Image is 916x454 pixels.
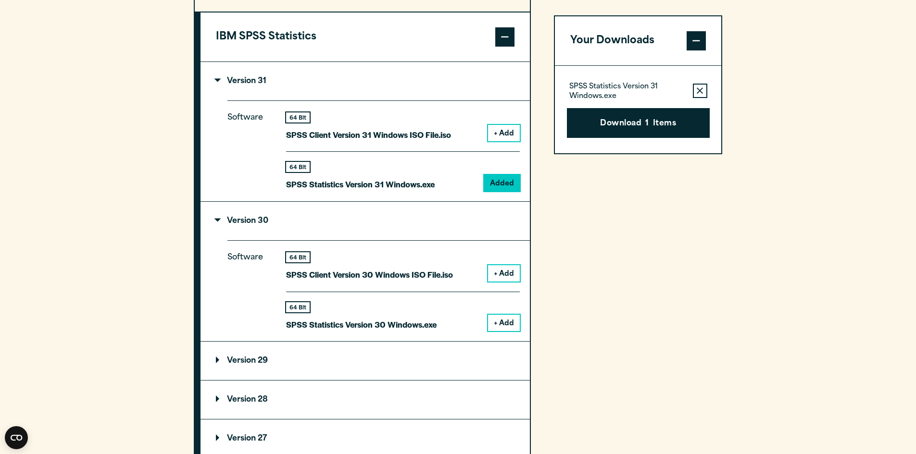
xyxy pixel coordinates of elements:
[286,302,310,312] div: 64 Bit
[216,396,268,404] p: Version 28
[286,318,437,331] p: SPSS Statistics Version 30 Windows.exe
[227,111,271,184] p: Software
[227,251,271,323] p: Software
[201,342,530,380] summary: Version 29
[555,16,722,65] button: Your Downloads
[488,315,520,331] button: + Add
[201,12,530,61] button: IBM SPSS Statistics
[645,118,649,130] span: 1
[286,128,451,142] p: SPSS Client Version 31 Windows ISO File.iso
[201,62,530,100] summary: Version 31
[286,268,453,282] p: SPSS Client Version 30 Windows ISO File.iso
[286,177,435,191] p: SPSS Statistics Version 31 Windows.exe
[286,162,310,172] div: 64 Bit
[201,202,530,240] summary: Version 30
[569,82,685,101] p: SPSS Statistics Version 31 Windows.exe
[216,435,267,442] p: Version 27
[216,217,268,225] p: Version 30
[216,357,268,365] p: Version 29
[555,65,722,153] div: Your Downloads
[488,125,520,141] button: + Add
[201,380,530,419] summary: Version 28
[286,252,310,262] div: 64 Bit
[216,77,266,85] p: Version 31
[567,108,710,138] button: Download1Items
[286,112,310,123] div: 64 Bit
[488,265,520,282] button: + Add
[484,175,520,191] button: Added
[5,426,28,449] button: Open CMP widget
